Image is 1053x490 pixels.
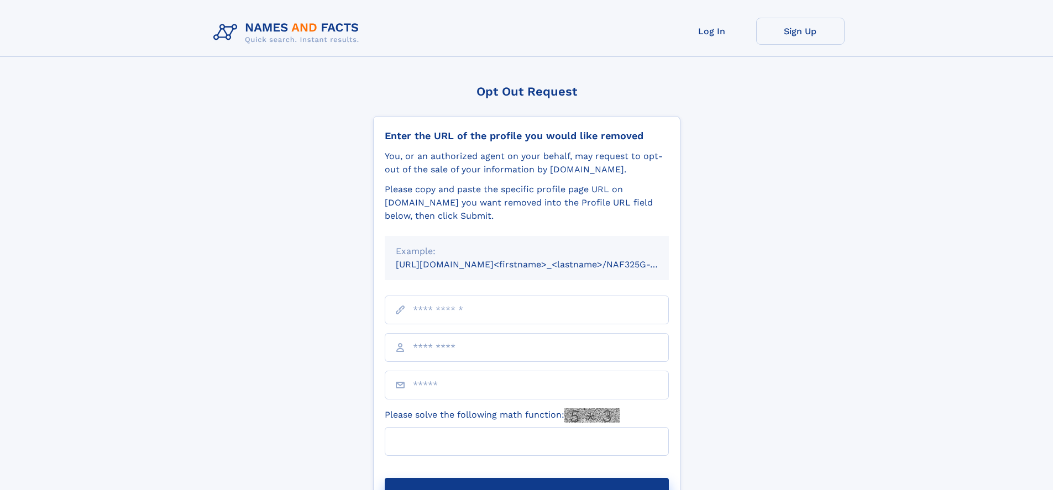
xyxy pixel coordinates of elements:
[756,18,845,45] a: Sign Up
[668,18,756,45] a: Log In
[396,245,658,258] div: Example:
[209,18,368,48] img: Logo Names and Facts
[385,150,669,176] div: You, or an authorized agent on your behalf, may request to opt-out of the sale of your informatio...
[385,183,669,223] div: Please copy and paste the specific profile page URL on [DOMAIN_NAME] you want removed into the Pr...
[396,259,690,270] small: [URL][DOMAIN_NAME]<firstname>_<lastname>/NAF325G-xxxxxxxx
[385,408,620,423] label: Please solve the following math function:
[373,85,680,98] div: Opt Out Request
[385,130,669,142] div: Enter the URL of the profile you would like removed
